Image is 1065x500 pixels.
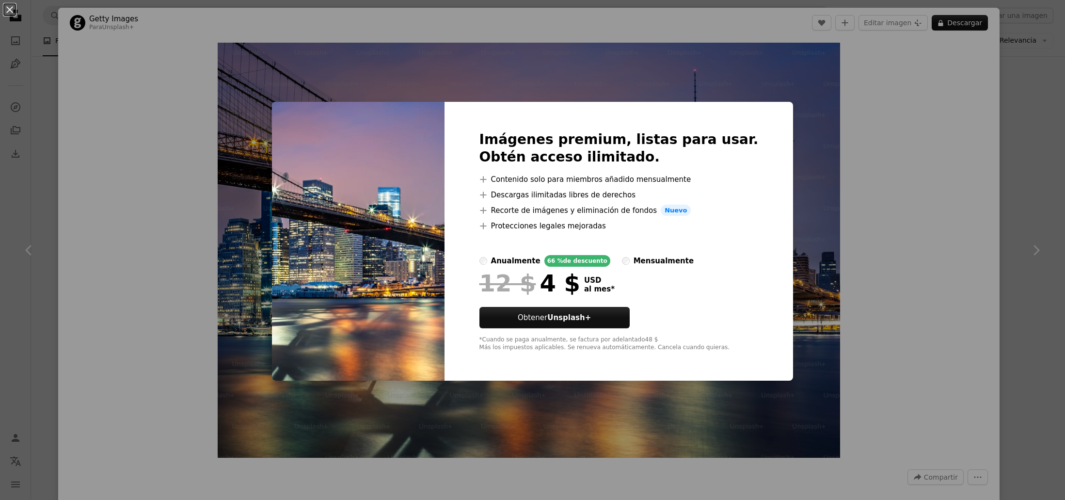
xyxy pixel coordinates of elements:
h2: Imágenes premium, listas para usar. Obtén acceso ilimitado. [479,131,759,166]
li: Recorte de imágenes y eliminación de fondos [479,205,759,216]
span: USD [584,276,615,285]
div: 66 % de descuento [544,255,610,267]
img: premium_photo-1661954654458-c673671d4a08 [272,102,445,381]
li: Protecciones legales mejoradas [479,220,759,232]
span: Nuevo [661,205,691,216]
strong: Unsplash+ [547,313,591,322]
button: ObtenerUnsplash+ [479,307,630,328]
span: al mes * [584,285,615,293]
div: 4 $ [479,271,580,296]
li: Contenido solo para miembros añadido mensualmente [479,174,759,185]
input: mensualmente [622,257,630,265]
div: *Cuando se paga anualmente, se factura por adelantado 48 $ Más los impuestos aplicables. Se renue... [479,336,759,352]
div: anualmente [491,255,540,267]
div: mensualmente [634,255,694,267]
input: anualmente66 %de descuento [479,257,487,265]
span: 12 $ [479,271,536,296]
li: Descargas ilimitadas libres de derechos [479,189,759,201]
